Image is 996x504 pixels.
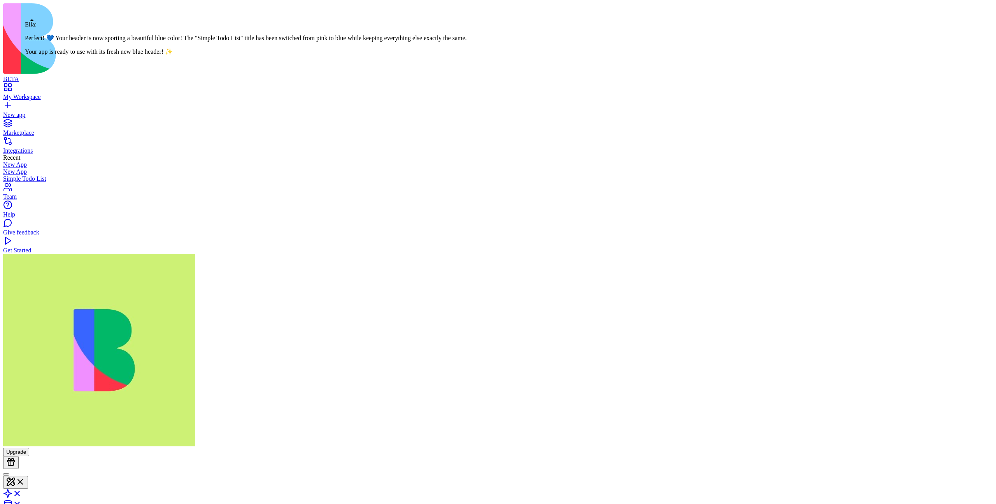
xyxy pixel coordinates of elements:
p: Your app is ready to use with its fresh new blue header! ✨ [25,48,467,55]
div: Marketplace [3,129,993,136]
a: My Workspace [3,86,993,100]
button: DO [86,5,110,20]
div: New app [3,111,993,118]
img: logo [3,3,316,74]
a: Team [3,186,993,200]
button: Upgrade [3,448,29,456]
a: Get Started [3,240,993,254]
a: BETA [3,69,993,83]
a: Simple Todo List [3,175,993,182]
span: Recent [3,154,20,161]
a: New App [3,161,993,168]
div: Give feedback [3,229,993,236]
a: Help [3,204,993,218]
a: New App [3,168,993,175]
a: New app [3,104,993,118]
h2: Welcome back, [PERSON_NAME] ! [12,35,104,60]
span: DO [92,6,104,19]
h1: Simple Todo List [19,2,86,23]
a: Marketplace [3,122,993,136]
img: WhatsApp_Image_2025-01-03_at_11.26.17_rubx1k.jpg [3,254,195,446]
a: Give feedback [3,222,993,236]
div: Help [3,211,993,218]
div: My Workspace [3,93,993,100]
div: Integrations [3,147,993,154]
div: BETA [3,76,993,83]
div: Get Started [3,247,993,254]
p: Perfect! 💙 Your header is now sporting a beautiful blue color! The "Simple Todo List" title has b... [25,34,467,42]
a: Upgrade [3,448,29,455]
div: Team [3,193,993,200]
a: Integrations [3,140,993,154]
span: Ella: [25,21,37,28]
